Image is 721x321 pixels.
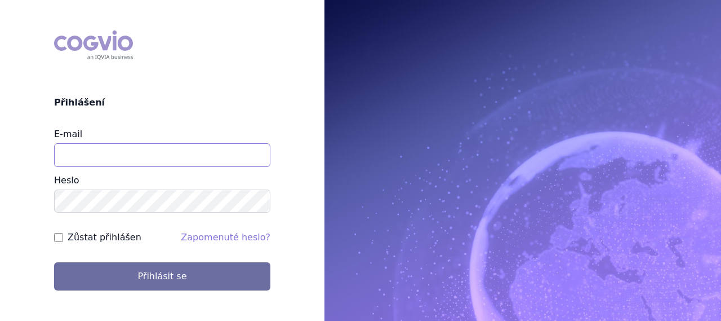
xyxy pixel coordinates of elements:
[54,175,79,186] label: Heslo
[54,129,82,139] label: E-mail
[68,231,141,244] label: Zůstat přihlášen
[54,30,133,60] div: COGVIO
[54,262,270,291] button: Přihlásit se
[54,96,270,109] h2: Přihlášení
[181,232,270,243] a: Zapomenuté heslo?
